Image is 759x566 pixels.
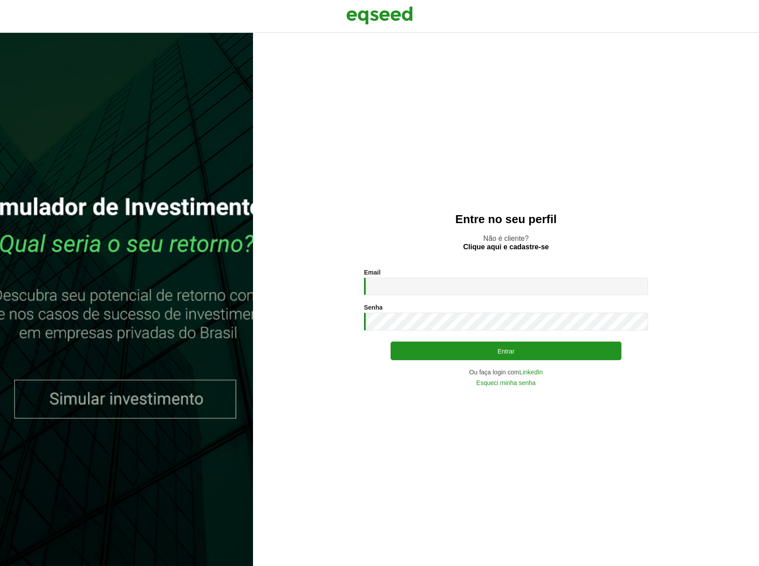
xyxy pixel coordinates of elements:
a: Clique aqui e cadastre-se [463,244,549,251]
div: Ou faça login com [364,369,648,375]
h2: Entre no seu perfil [271,213,741,226]
label: Email [364,269,380,275]
button: Entrar [391,342,621,360]
p: Não é cliente? [271,234,741,251]
a: Esqueci minha senha [476,380,536,386]
a: LinkedIn [519,369,543,375]
label: Senha [364,304,383,311]
img: EqSeed Logo [346,4,413,27]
